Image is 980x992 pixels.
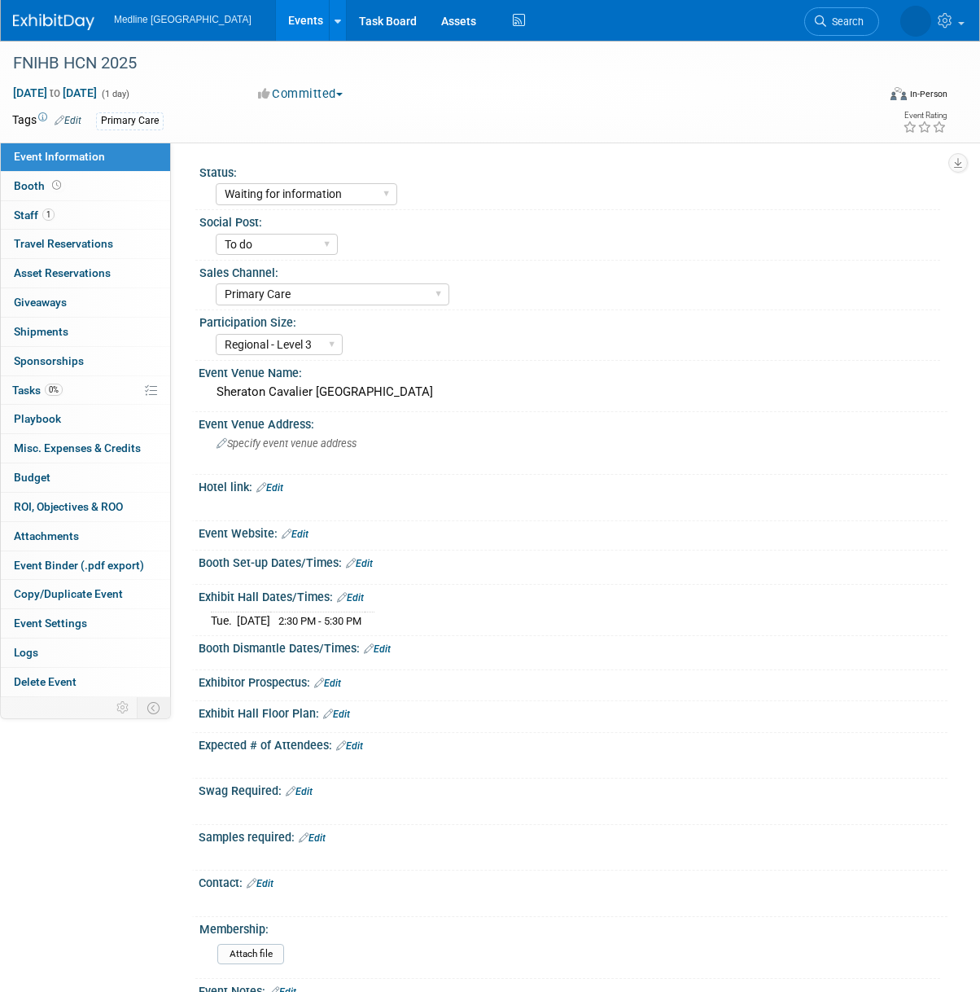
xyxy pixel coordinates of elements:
[14,266,111,279] span: Asset Reservations
[217,437,357,450] span: Specify event venue address
[1,405,170,433] a: Playbook
[812,85,948,109] div: Event Format
[337,592,364,604] a: Edit
[890,87,907,100] img: Format-Inperson.png
[7,49,868,78] div: FNIHB HCN 2025
[299,832,326,844] a: Edit
[199,160,940,181] div: Status:
[14,587,123,600] span: Copy/Duplicate Event
[1,259,170,288] a: Asset Reservations
[14,500,123,513] span: ROI, Objectives & ROO
[100,89,129,99] span: (1 day)
[14,208,55,222] span: Staff
[199,636,947,657] div: Booth Dismantle Dates/Times:
[96,112,164,129] div: Primary Care
[1,347,170,375] a: Sponsorships
[1,639,170,667] a: Logs
[14,617,87,630] span: Event Settings
[49,179,64,191] span: Booth not reserved yet
[199,551,947,572] div: Booth Set-up Dates/Times:
[14,441,141,454] span: Misc. Expenses & Credits
[199,310,940,331] div: Participation Size:
[1,230,170,258] a: Travel Reservations
[1,318,170,346] a: Shipments
[14,179,64,192] span: Booth
[14,675,77,688] span: Delete Event
[1,463,170,492] a: Budget
[199,917,940,937] div: Membership:
[13,14,94,30] img: ExhibitDay
[199,670,947,691] div: Exhibitor Prospectus:
[114,14,252,25] span: Medline [GEOGRAPHIC_DATA]
[323,709,350,720] a: Edit
[199,733,947,754] div: Expected # of Attendees:
[14,237,113,250] span: Travel Reservations
[12,112,81,130] td: Tags
[1,201,170,230] a: Staff1
[1,580,170,608] a: Copy/Duplicate Event
[1,288,170,317] a: Giveaways
[1,143,170,171] a: Event Information
[252,86,349,103] button: Committed
[47,86,63,99] span: to
[14,296,67,309] span: Giveaways
[14,559,144,572] span: Event Binder (.pdf export)
[199,701,947,722] div: Exhibit Hall Floor Plan:
[826,15,864,28] span: Search
[199,871,947,892] div: Contact:
[237,612,270,630] td: [DATE]
[247,878,273,889] a: Edit
[45,384,63,396] span: 0%
[346,558,373,569] a: Edit
[1,551,170,580] a: Event Binder (.pdf export)
[199,825,947,846] div: Samples required:
[109,697,138,718] td: Personalize Event Tab Strip
[199,475,947,496] div: Hotel link:
[42,208,55,221] span: 1
[909,88,947,100] div: In-Person
[1,376,170,405] a: Tasks0%
[199,521,947,542] div: Event Website:
[282,529,308,540] a: Edit
[14,354,84,367] span: Sponsorships
[314,678,341,689] a: Edit
[138,697,171,718] td: Toggle Event Tabs
[336,740,363,752] a: Edit
[199,261,940,281] div: Sales Channel:
[199,779,947,800] div: Swag Required:
[12,384,63,397] span: Tasks
[804,7,879,36] a: Search
[364,643,391,655] a: Edit
[14,150,105,163] span: Event Information
[1,609,170,638] a: Event Settings
[211,380,935,405] div: Sheraton Cavalier [GEOGRAPHIC_DATA]
[199,361,947,381] div: Event Venue Name:
[55,115,81,126] a: Edit
[199,210,940,230] div: Social Post:
[14,325,68,338] span: Shipments
[1,493,170,521] a: ROI, Objectives & ROO
[900,6,931,37] img: Violet Buha
[12,86,98,100] span: [DATE] [DATE]
[14,412,61,425] span: Playbook
[199,412,947,432] div: Event Venue Address:
[1,172,170,200] a: Booth
[286,786,313,797] a: Edit
[14,471,50,484] span: Budget
[1,434,170,463] a: Misc. Expenses & Credits
[1,522,170,551] a: Attachments
[278,615,361,627] span: 2:30 PM - 5:30 PM
[14,529,79,542] span: Attachments
[903,112,947,120] div: Event Rating
[14,646,38,659] span: Logs
[256,482,283,494] a: Edit
[1,668,170,696] a: Delete Event
[211,612,237,630] td: Tue.
[199,585,947,606] div: Exhibit Hall Dates/Times:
